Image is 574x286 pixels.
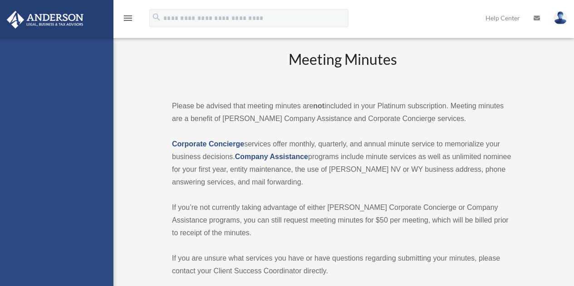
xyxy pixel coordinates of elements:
p: Please be advised that meeting minutes are included in your Platinum subscription. Meeting minute... [172,100,513,125]
p: services offer monthly, quarterly, and annual minute service to memorialize your business decisio... [172,138,513,189]
p: If you’re not currently taking advantage of either [PERSON_NAME] Corporate Concierge or Company A... [172,201,513,239]
p: If you are unsure what services you have or have questions regarding submitting your minutes, ple... [172,252,513,277]
a: Company Assistance [235,153,308,160]
strong: not [313,102,324,110]
i: search [152,12,162,22]
img: User Pic [554,11,567,24]
i: menu [123,13,133,24]
a: Corporate Concierge [172,140,244,148]
h2: Meeting Minutes [172,49,513,87]
img: Anderson Advisors Platinum Portal [4,11,86,29]
a: menu [123,16,133,24]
